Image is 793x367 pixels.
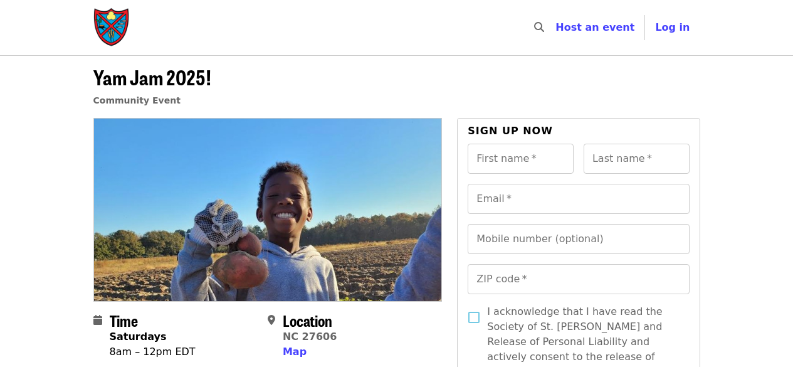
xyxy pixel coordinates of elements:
[93,62,211,92] span: Yam Jam 2025!
[94,119,442,301] img: Yam Jam 2025! organized by Society of St. Andrew
[468,125,553,137] span: Sign up now
[283,344,307,359] button: Map
[110,344,196,359] div: 8am – 12pm EDT
[552,13,562,43] input: Search
[555,21,634,33] a: Host an event
[655,21,690,33] span: Log in
[584,144,690,174] input: Last name
[534,21,544,33] i: search icon
[283,346,307,358] span: Map
[93,314,102,326] i: calendar icon
[468,224,689,254] input: Mobile number (optional)
[268,314,275,326] i: map-marker-alt icon
[110,309,138,331] span: Time
[283,331,337,343] a: NC 27606
[645,15,700,40] button: Log in
[283,309,332,331] span: Location
[110,331,167,343] strong: Saturdays
[468,264,689,294] input: ZIP code
[468,184,689,214] input: Email
[468,144,574,174] input: First name
[93,8,131,48] img: Society of St. Andrew - Home
[93,95,181,105] a: Community Event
